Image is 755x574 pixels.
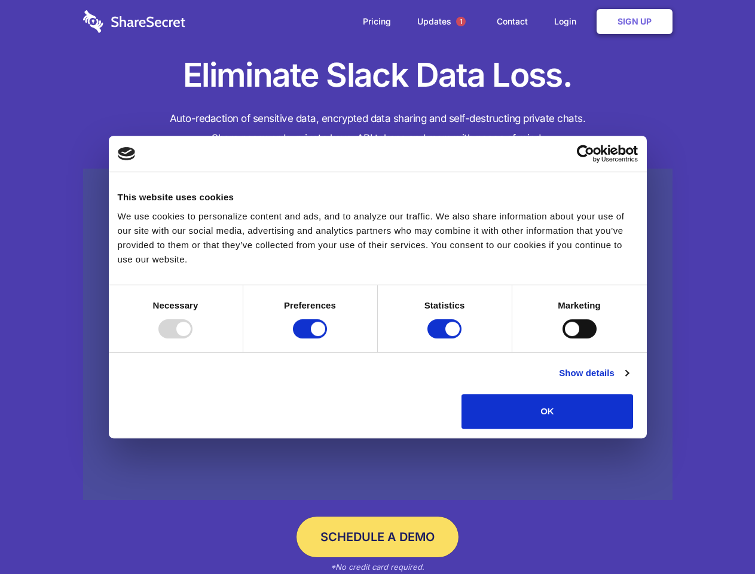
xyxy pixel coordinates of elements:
img: logo-wordmark-white-trans-d4663122ce5f474addd5e946df7df03e33cb6a1c49d2221995e7729f52c070b2.svg [83,10,185,33]
a: Login [542,3,594,40]
strong: Preferences [284,300,336,310]
a: Sign Up [597,9,673,34]
h1: Eliminate Slack Data Loss. [83,54,673,97]
a: Contact [485,3,540,40]
span: 1 [456,17,466,26]
a: Schedule a Demo [297,517,458,557]
img: logo [118,147,136,160]
h4: Auto-redaction of sensitive data, encrypted data sharing and self-destructing private chats. Shar... [83,109,673,148]
div: We use cookies to personalize content and ads, and to analyze our traffic. We also share informat... [118,209,638,267]
em: *No credit card required. [331,562,424,572]
a: Usercentrics Cookiebot - opens in a new window [533,145,638,163]
strong: Marketing [558,300,601,310]
strong: Statistics [424,300,465,310]
strong: Necessary [153,300,198,310]
a: Show details [559,366,628,380]
a: Wistia video thumbnail [83,169,673,500]
a: Pricing [351,3,403,40]
button: OK [461,394,633,429]
div: This website uses cookies [118,190,638,204]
